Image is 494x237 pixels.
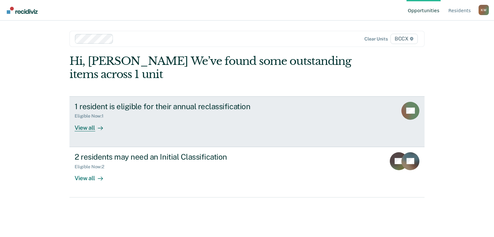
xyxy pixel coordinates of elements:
[75,152,300,162] div: 2 residents may need an Initial Classification
[479,5,489,15] button: Profile dropdown button
[75,119,111,131] div: View all
[69,55,353,81] div: Hi, [PERSON_NAME] We’ve found some outstanding items across 1 unit
[75,164,109,170] div: Eligible Now : 2
[390,34,418,44] span: BCCX
[7,7,38,14] img: Recidiviz
[75,113,109,119] div: Eligible Now : 1
[75,102,300,111] div: 1 resident is eligible for their annual reclassification
[69,96,425,147] a: 1 resident is eligible for their annual reclassificationEligible Now:1View all
[479,5,489,15] div: K W
[75,169,111,182] div: View all
[69,147,425,198] a: 2 residents may need an Initial ClassificationEligible Now:2View all
[364,36,388,42] div: Clear units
